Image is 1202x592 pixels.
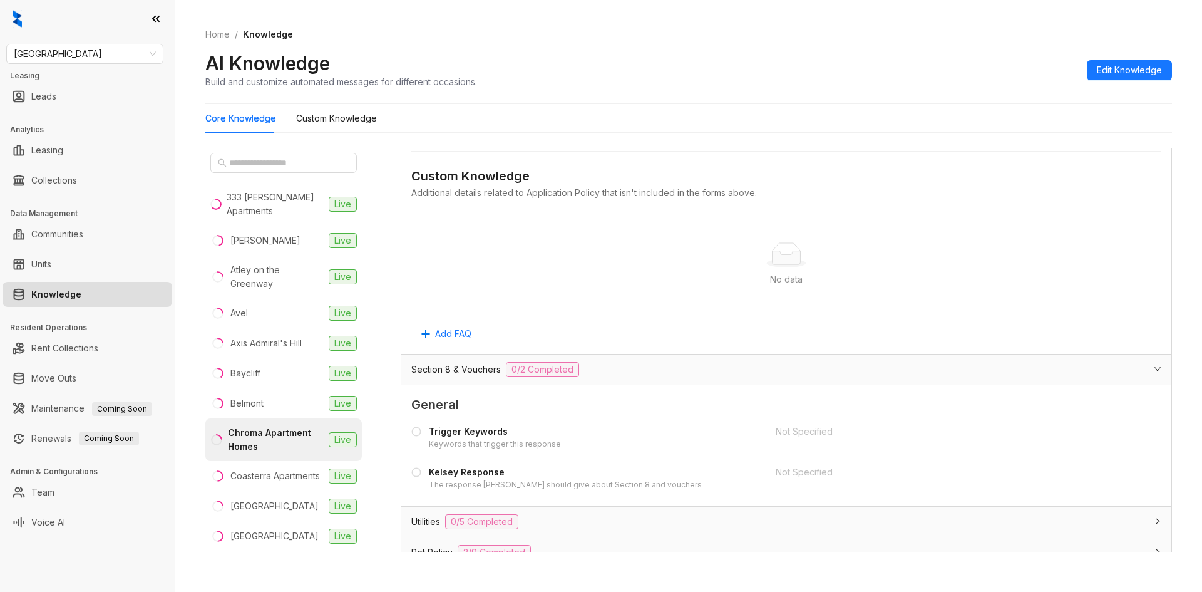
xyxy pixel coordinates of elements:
[3,510,172,535] li: Voice AI
[429,479,702,491] div: The response [PERSON_NAME] should give about Section 8 and vouchers
[329,396,357,411] span: Live
[31,336,98,361] a: Rent Collections
[458,545,531,560] span: 2/9 Completed
[3,480,172,505] li: Team
[776,465,1125,479] div: Not Specified
[296,112,377,125] div: Custom Knowledge
[10,322,175,333] h3: Resident Operations
[429,425,561,439] div: Trigger Keywords
[227,190,324,218] div: 333 [PERSON_NAME] Apartments
[10,208,175,219] h3: Data Management
[3,168,172,193] li: Collections
[429,439,561,450] div: Keywords that trigger this response
[203,28,232,41] a: Home
[506,362,579,377] span: 0/2 Completed
[235,28,238,41] li: /
[205,51,330,75] h2: AI Knowledge
[230,234,300,247] div: [PERSON_NAME]
[230,306,248,320] div: Avel
[401,355,1171,385] div: Section 8 & Vouchers0/2 Completed
[1154,365,1161,373] span: expanded
[3,252,172,277] li: Units
[411,324,481,344] button: Add FAQ
[230,263,324,291] div: Atley on the Greenway
[1154,517,1161,525] span: collapsed
[435,327,471,341] span: Add FAQ
[31,282,81,307] a: Knowledge
[411,395,1161,415] span: General
[401,507,1171,537] div: Utilities0/5 Completed
[3,222,172,247] li: Communities
[429,465,702,479] div: Kelsey Response
[205,112,276,125] div: Core Knowledge
[329,366,357,381] span: Live
[79,432,139,445] span: Coming Soon
[230,499,319,513] div: [GEOGRAPHIC_DATA]
[445,514,518,529] span: 0/5 Completed
[3,282,172,307] li: Knowledge
[230,469,320,483] div: Coasterra Apartments
[31,480,54,505] a: Team
[3,396,172,421] li: Maintenance
[411,363,501,376] span: Section 8 & Vouchers
[31,426,139,451] a: RenewalsComing Soon
[230,529,319,543] div: [GEOGRAPHIC_DATA]
[1097,63,1162,77] span: Edit Knowledge
[31,510,65,535] a: Voice AI
[13,10,22,28] img: logo
[205,75,477,88] div: Build and customize automated messages for different occasions.
[329,197,357,212] span: Live
[31,222,83,247] a: Communities
[218,158,227,167] span: search
[228,426,324,454] div: Chroma Apartment Homes
[329,269,357,284] span: Live
[10,466,175,477] h3: Admin & Configurations
[92,402,152,416] span: Coming Soon
[230,366,260,380] div: Baycliff
[411,167,1161,186] div: Custom Knowledge
[230,336,302,350] div: Axis Admiral's Hill
[3,366,172,391] li: Move Outs
[1154,548,1161,556] span: collapsed
[329,499,357,514] span: Live
[230,397,264,410] div: Belmont
[10,124,175,135] h3: Analytics
[329,432,357,447] span: Live
[3,426,172,451] li: Renewals
[329,306,357,321] span: Live
[329,529,357,544] span: Live
[329,469,357,484] span: Live
[426,273,1146,286] div: No data
[243,29,293,39] span: Knowledge
[3,84,172,109] li: Leads
[411,515,440,529] span: Utilities
[411,186,1161,200] div: Additional details related to Application Policy that isn't included in the forms above.
[31,252,51,277] a: Units
[401,537,1171,568] div: Pet Policy2/9 Completed
[10,70,175,81] h3: Leasing
[31,168,77,193] a: Collections
[329,336,357,351] span: Live
[776,425,1125,439] div: Not Specified
[31,84,56,109] a: Leads
[3,138,172,163] li: Leasing
[329,233,357,248] span: Live
[3,336,172,361] li: Rent Collections
[1087,60,1172,80] button: Edit Knowledge
[14,44,156,63] span: Fairfield
[31,138,63,163] a: Leasing
[31,366,76,391] a: Move Outs
[411,546,453,559] span: Pet Policy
